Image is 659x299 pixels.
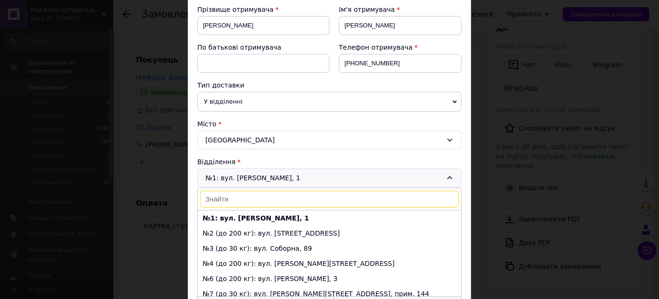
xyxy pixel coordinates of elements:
span: Ім'я отримувача [339,6,395,13]
input: +380 [339,54,462,73]
span: У відділенні [197,92,462,112]
span: Телефон отримувача [339,44,413,51]
div: Відділення [197,157,462,167]
li: №6 (до 200 кг): вул. [PERSON_NAME], 3 [198,271,461,286]
li: №2 (до 200 кг): вул. [STREET_ADDRESS] [198,226,461,241]
div: [GEOGRAPHIC_DATA] [197,131,462,149]
div: №1: вул. [PERSON_NAME], 1 [197,168,462,187]
span: По батькові отримувача [197,44,281,51]
span: Тип доставки [197,81,245,89]
li: №3 (до 30 кг): вул. Соборна, 89 [198,241,461,256]
li: №4 (до 200 кг): вул. [PERSON_NAME][STREET_ADDRESS] [198,256,461,271]
b: №1: вул. [PERSON_NAME], 1 [203,214,309,222]
span: Прізвище отримувача [197,6,274,13]
div: Місто [197,119,462,129]
input: Знайти [200,191,459,208]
